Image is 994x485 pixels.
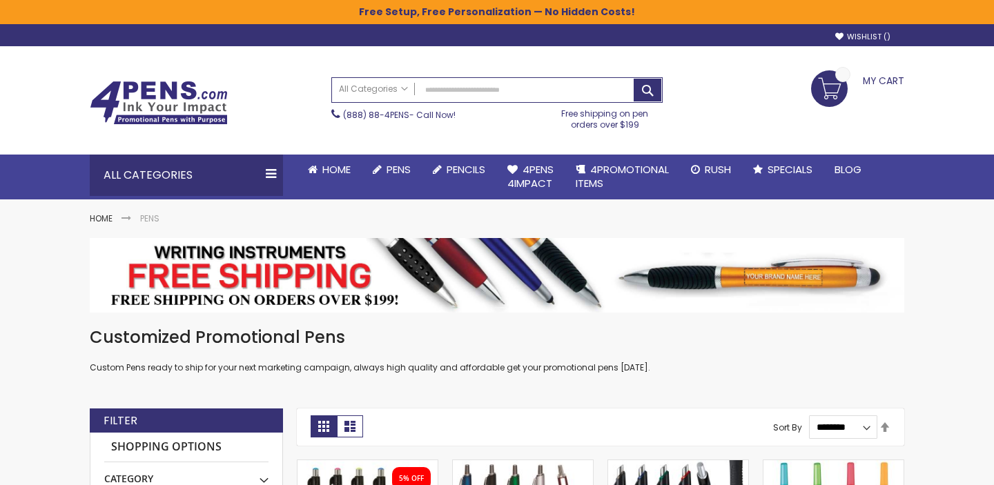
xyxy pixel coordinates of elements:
[773,421,802,433] label: Sort By
[297,155,362,185] a: Home
[835,162,861,177] span: Blog
[680,155,742,185] a: Rush
[399,474,424,484] div: 5% OFF
[343,109,409,121] a: (888) 88-4PENS
[768,162,812,177] span: Specials
[311,415,337,437] strong: Grid
[565,155,680,199] a: 4PROMOTIONALITEMS
[608,459,748,471] a: Trans Groove Grip
[705,162,731,177] span: Rush
[332,78,415,101] a: All Categories
[140,212,159,224] strong: Pens
[322,162,351,177] span: Home
[362,155,422,185] a: Pens
[387,162,411,177] span: Pens
[343,109,456,121] span: - Call Now!
[104,433,269,462] strong: Shopping Options
[298,459,438,471] a: New Orleans Pen
[496,155,565,199] a: 4Pens4impact
[824,155,873,185] a: Blog
[422,155,496,185] a: Pencils
[90,238,904,313] img: Pens
[547,103,663,130] div: Free shipping on pen orders over $199
[835,32,890,42] a: Wishlist
[90,155,283,196] div: All Categories
[90,326,904,348] h1: Customized Promotional Pens
[742,155,824,185] a: Specials
[763,459,904,471] a: BIC® Round Stic Ice Pen
[90,212,113,224] a: Home
[90,81,228,125] img: 4Pens Custom Pens and Promotional Products
[447,162,485,177] span: Pencils
[576,162,669,190] span: 4PROMOTIONAL ITEMS
[104,413,137,428] strong: Filter
[339,83,408,95] span: All Categories
[90,326,904,374] div: Custom Pens ready to ship for your next marketing campaign, always high quality and affordable ge...
[453,459,593,471] a: The Boss Pen
[507,162,554,190] span: 4Pens 4impact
